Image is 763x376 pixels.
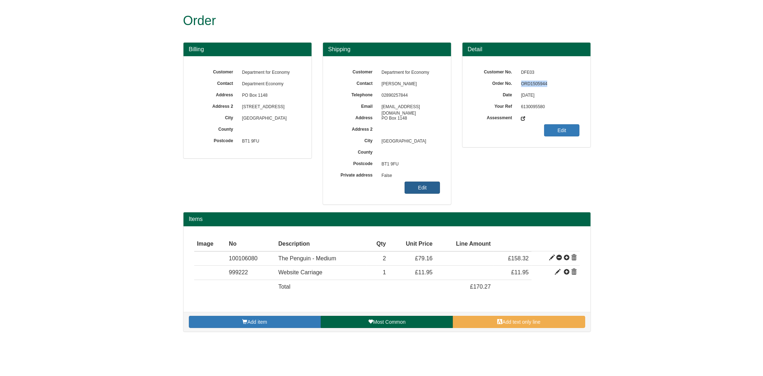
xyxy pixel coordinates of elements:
[508,255,529,261] span: £158.32
[378,78,440,90] span: [PERSON_NAME]
[275,237,367,251] th: Description
[334,90,378,98] label: Telephone
[194,113,239,121] label: City
[415,269,432,275] span: £11.95
[334,67,378,75] label: Customer
[334,101,378,110] label: Email
[383,269,386,275] span: 1
[378,90,440,101] span: 02890257844
[334,124,378,132] label: Address 2
[334,136,378,144] label: City
[468,46,585,53] h3: Detail
[278,255,336,261] span: The Penguin - Medium
[275,280,367,294] td: Total
[183,14,564,28] h1: Order
[334,159,378,167] label: Postcode
[194,101,239,110] label: Address 2
[194,90,239,98] label: Address
[189,46,306,53] h3: Billing
[194,136,239,144] label: Postcode
[435,237,494,251] th: Line Amount
[378,159,440,170] span: BT1 9FU
[334,170,378,178] label: Private address
[334,147,378,155] label: County
[189,216,585,222] h2: Items
[226,266,275,280] td: 999222
[239,101,301,113] span: [STREET_ADDRESS]
[378,67,440,78] span: Department for Economy
[334,113,378,121] label: Address
[373,319,406,325] span: Most Common
[473,113,518,121] label: Assessment
[378,101,440,113] span: [EMAIL_ADDRESS][DOMAIN_NAME]
[239,67,301,78] span: Department for Economy
[473,101,518,110] label: Your Ref
[239,113,301,124] span: [GEOGRAPHIC_DATA]
[334,78,378,87] label: Contact
[239,90,301,101] span: PO Box 1148
[278,269,322,275] span: Website Carriage
[405,182,440,194] a: Edit
[328,46,446,53] h3: Shipping
[473,78,518,87] label: Order No.
[518,67,580,78] span: DFE03
[226,237,275,251] th: No
[194,67,239,75] label: Customer
[378,170,440,182] span: False
[415,255,432,261] span: £79.16
[518,90,580,101] span: [DATE]
[473,90,518,98] label: Date
[544,124,579,136] a: Edit
[378,113,440,124] span: PO Box 1148
[511,269,529,275] span: £11.95
[226,251,275,266] td: 100106080
[383,255,386,261] span: 2
[239,136,301,147] span: BT1 9FU
[194,237,226,251] th: Image
[194,78,239,87] label: Contact
[389,237,435,251] th: Unit Price
[194,124,239,132] label: County
[518,78,580,90] span: ORD1505944
[503,319,541,325] span: Add text only line
[248,319,267,325] span: Add item
[239,78,301,90] span: Department Economy
[470,284,491,290] span: £170.27
[518,101,580,113] span: 6130095580
[473,67,518,75] label: Customer No.
[378,136,440,147] span: [GEOGRAPHIC_DATA]
[367,237,389,251] th: Qty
